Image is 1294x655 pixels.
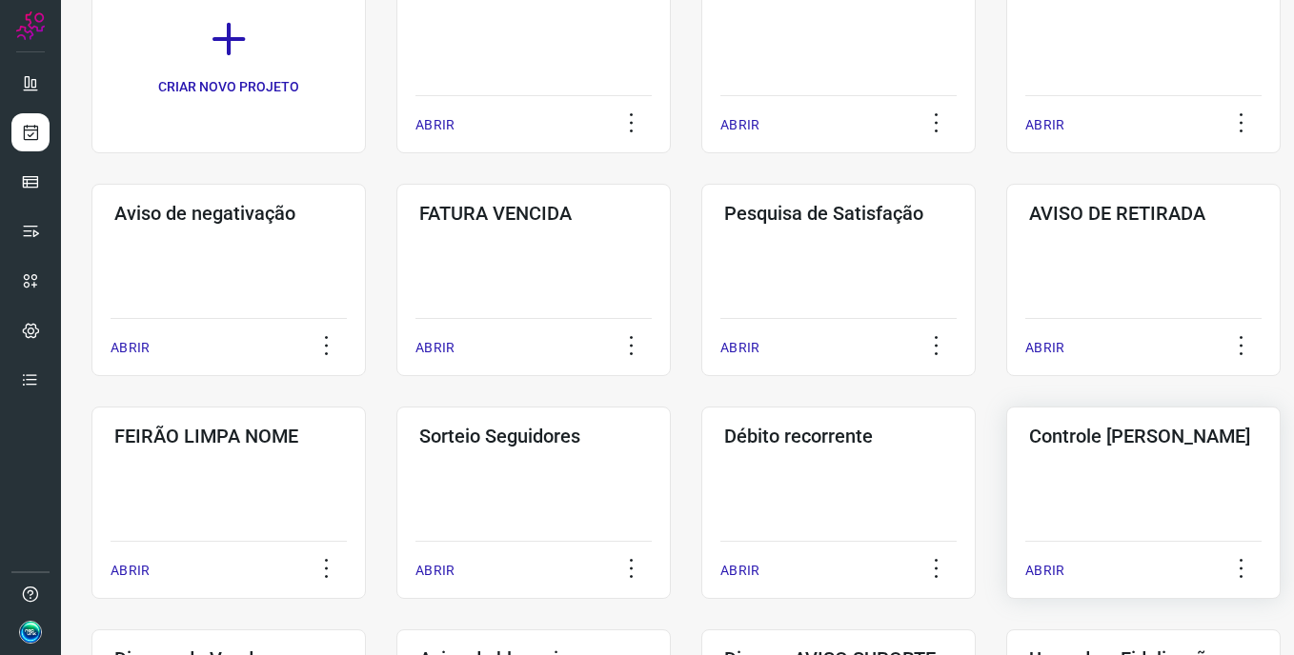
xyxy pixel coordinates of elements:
[1025,115,1064,135] p: ABRIR
[111,561,150,581] p: ABRIR
[724,425,953,447] h3: Débito recorrente
[419,425,648,447] h3: Sorteio Seguidores
[1025,338,1064,358] p: ABRIR
[720,338,759,358] p: ABRIR
[415,115,455,135] p: ABRIR
[724,202,953,225] h3: Pesquisa de Satisfação
[720,561,759,581] p: ABRIR
[415,338,455,358] p: ABRIR
[415,561,455,581] p: ABRIR
[1029,425,1258,447] h3: Controle [PERSON_NAME]
[19,621,42,644] img: 688dd65d34f4db4d93ce8256e11a8269.jpg
[1025,561,1064,581] p: ABRIR
[16,11,45,40] img: Logo
[419,202,648,225] h3: FATURA VENCIDA
[114,425,343,447] h3: FEIRÃO LIMPA NOME
[114,202,343,225] h3: Aviso de negativação
[720,115,759,135] p: ABRIR
[158,77,299,97] p: CRIAR NOVO PROJETO
[1029,202,1258,225] h3: AVISO DE RETIRADA
[111,338,150,358] p: ABRIR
